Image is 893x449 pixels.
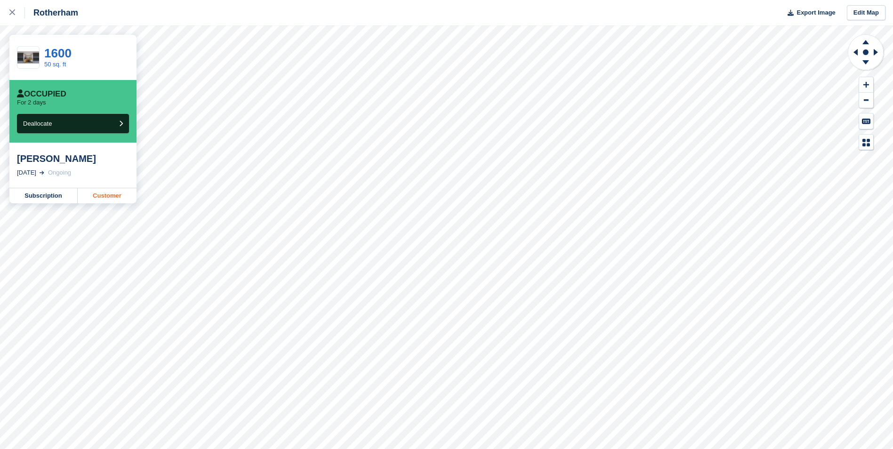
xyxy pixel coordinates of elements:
[17,168,36,177] div: [DATE]
[17,89,66,99] div: Occupied
[17,153,129,164] div: [PERSON_NAME]
[859,77,873,93] button: Zoom In
[17,51,39,64] img: 50%20SQ.FT.jpg
[17,114,129,133] button: Deallocate
[782,5,836,21] button: Export Image
[78,188,137,203] a: Customer
[23,120,52,127] span: Deallocate
[859,135,873,150] button: Map Legend
[44,61,66,68] a: 50 sq. ft
[859,93,873,108] button: Zoom Out
[859,113,873,129] button: Keyboard Shortcuts
[796,8,835,17] span: Export Image
[17,99,46,106] p: For 2 days
[44,46,72,60] a: 1600
[48,168,71,177] div: Ongoing
[9,188,78,203] a: Subscription
[40,171,44,175] img: arrow-right-light-icn-cde0832a797a2874e46488d9cf13f60e5c3a73dbe684e267c42b8395dfbc2abf.svg
[25,7,78,18] div: Rotherham
[847,5,885,21] a: Edit Map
